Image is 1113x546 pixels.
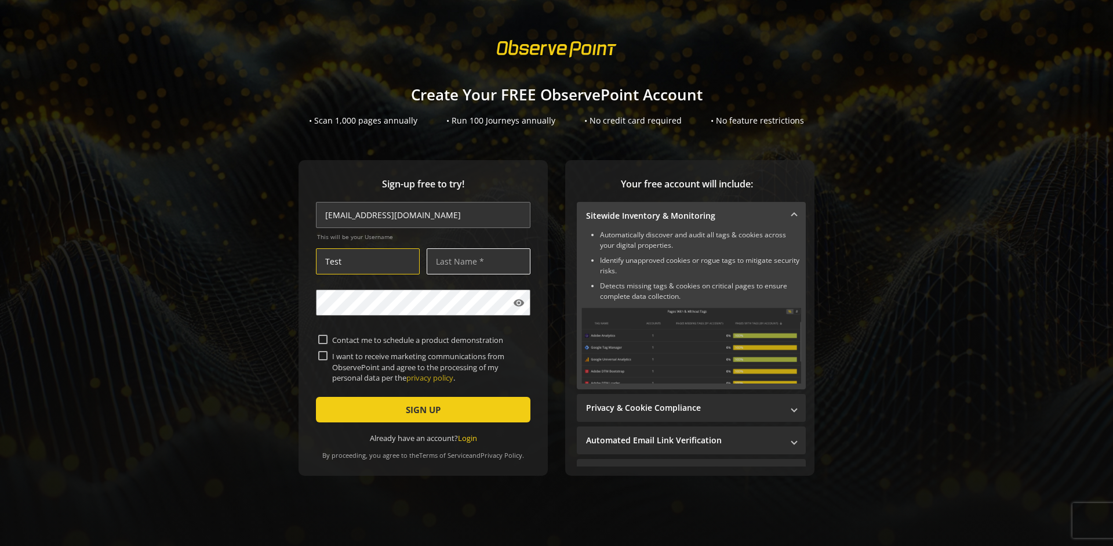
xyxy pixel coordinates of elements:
mat-expansion-panel-header: Performance Monitoring with Web Vitals [577,459,806,487]
span: Sign-up free to try! [316,178,530,191]
div: • Scan 1,000 pages annually [309,115,417,126]
mat-expansion-panel-header: Sitewide Inventory & Monitoring [577,202,806,230]
div: Already have an account? [316,433,530,444]
mat-panel-title: Automated Email Link Verification [586,435,783,446]
li: Detects missing tags & cookies on critical pages to ensure complete data collection. [600,281,801,302]
li: Identify unapproved cookies or rogue tags to mitigate security risks. [600,255,801,276]
div: • No feature restrictions [711,115,804,126]
div: By proceeding, you agree to the and . [316,443,530,460]
div: • Run 100 Journeys annually [446,115,555,126]
span: Your free account will include: [577,178,797,191]
span: SIGN UP [406,399,441,420]
span: This will be your Username [317,233,530,241]
input: Last Name * [427,248,530,274]
a: Login [458,433,477,443]
div: Sitewide Inventory & Monitoring [577,230,806,389]
label: Contact me to schedule a product demonstration [328,335,528,345]
div: • No credit card required [584,115,682,126]
a: Terms of Service [419,451,469,460]
a: Privacy Policy [481,451,522,460]
mat-icon: visibility [513,297,525,309]
mat-expansion-panel-header: Privacy & Cookie Compliance [577,394,806,422]
mat-panel-title: Sitewide Inventory & Monitoring [586,210,783,222]
mat-expansion-panel-header: Automated Email Link Verification [577,426,806,454]
img: Sitewide Inventory & Monitoring [581,308,801,384]
button: SIGN UP [316,397,530,422]
label: I want to receive marketing communications from ObservePoint and agree to the processing of my pe... [328,351,528,383]
input: First Name * [316,248,420,274]
li: Automatically discover and audit all tags & cookies across your digital properties. [600,230,801,251]
mat-panel-title: Privacy & Cookie Compliance [586,402,783,414]
a: privacy policy [406,373,453,383]
input: Email Address (name@work-email.com) * [316,202,530,228]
